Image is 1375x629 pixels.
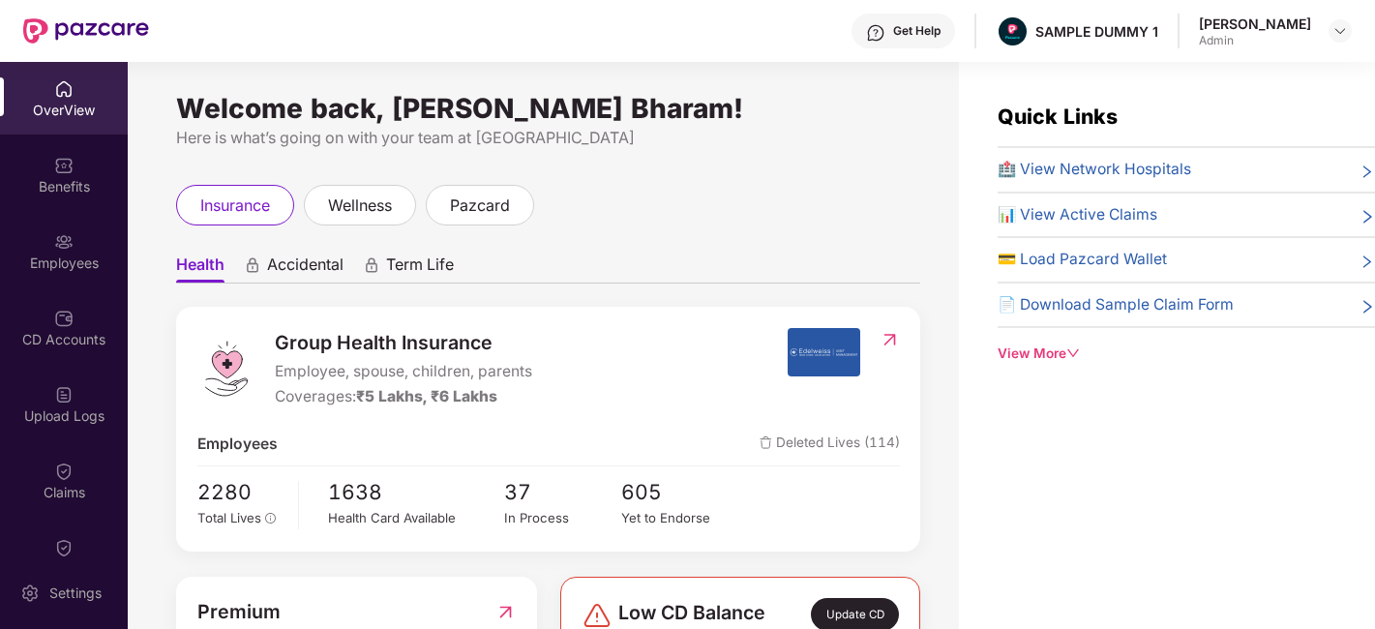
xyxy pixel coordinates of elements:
span: 🏥 View Network Hospitals [998,158,1191,182]
div: SAMPLE DUMMY 1 [1035,22,1158,41]
span: insurance [200,194,270,218]
div: Here is what’s going on with your team at [GEOGRAPHIC_DATA] [176,126,920,150]
span: 💳 Load Pazcard Wallet [998,248,1167,272]
img: svg+xml;base64,PHN2ZyBpZD0iQ0RfQWNjb3VudHMiIGRhdGEtbmFtZT0iQ0QgQWNjb3VudHMiIHhtbG5zPSJodHRwOi8vd3... [54,309,74,328]
span: down [1066,346,1080,360]
img: deleteIcon [760,436,772,449]
img: insurerIcon [788,328,860,376]
span: right [1360,297,1375,317]
span: Health [176,255,224,283]
div: View More [998,344,1375,364]
img: svg+xml;base64,PHN2ZyBpZD0iRHJvcGRvd24tMzJ4MzIiIHhtbG5zPSJodHRwOi8vd3d3LnczLm9yZy8yMDAwL3N2ZyIgd2... [1332,23,1348,39]
img: svg+xml;base64,PHN2ZyBpZD0iQmVuZWZpdHMiIHhtbG5zPSJodHRwOi8vd3d3LnczLm9yZy8yMDAwL3N2ZyIgd2lkdGg9Ij... [54,156,74,175]
span: 📄 Download Sample Claim Form [998,293,1234,317]
span: 📊 View Active Claims [998,203,1157,227]
span: Total Lives [197,510,261,525]
span: Accidental [267,255,344,283]
img: svg+xml;base64,PHN2ZyBpZD0iU2V0dGluZy0yMHgyMCIgeG1sbnM9Imh0dHA6Ly93d3cudzMub3JnLzIwMDAvc3ZnIiB3aW... [20,584,40,603]
span: 1638 [328,476,504,508]
span: Term Life [386,255,454,283]
div: Settings [44,584,107,603]
span: info-circle [265,513,277,524]
span: right [1360,207,1375,227]
img: Pazcare_Alternative_logo-01-01.png [999,17,1027,45]
span: Premium [197,597,281,627]
div: [PERSON_NAME] [1199,15,1311,33]
span: Group Health Insurance [275,328,532,358]
div: Admin [1199,33,1311,48]
span: Employees [197,433,278,457]
img: svg+xml;base64,PHN2ZyBpZD0iQ2xhaW0iIHhtbG5zPSJodHRwOi8vd3d3LnczLm9yZy8yMDAwL3N2ZyIgd2lkdGg9IjIwIi... [54,462,74,481]
div: animation [363,256,380,274]
span: right [1360,162,1375,182]
img: RedirectIcon [880,330,900,349]
img: svg+xml;base64,PHN2ZyBpZD0iVXBsb2FkX0xvZ3MiIGRhdGEtbmFtZT0iVXBsb2FkIExvZ3MiIHhtbG5zPSJodHRwOi8vd3... [54,385,74,404]
div: Get Help [893,23,941,39]
img: svg+xml;base64,PHN2ZyBpZD0iQ2xhaW0iIHhtbG5zPSJodHRwOi8vd3d3LnczLm9yZy8yMDAwL3N2ZyIgd2lkdGg9IjIwIi... [54,538,74,557]
span: Deleted Lives (114) [760,433,900,457]
span: 605 [621,476,738,508]
span: wellness [328,194,392,218]
span: 2280 [197,476,285,508]
span: ₹5 Lakhs, ₹6 Lakhs [356,387,497,405]
div: Welcome back, [PERSON_NAME] Bharam! [176,101,920,116]
img: New Pazcare Logo [23,18,149,44]
img: logo [197,340,255,398]
span: right [1360,252,1375,272]
span: Employee, spouse, children, parents [275,360,532,384]
div: Yet to Endorse [621,508,738,528]
img: svg+xml;base64,PHN2ZyBpZD0iRW1wbG95ZWVzIiB4bWxucz0iaHR0cDovL3d3dy53My5vcmcvMjAwMC9zdmciIHdpZHRoPS... [54,232,74,252]
div: In Process [504,508,621,528]
div: Coverages: [275,385,532,409]
img: RedirectIcon [495,597,516,627]
span: 37 [504,476,621,508]
div: animation [244,256,261,274]
div: Health Card Available [328,508,504,528]
img: svg+xml;base64,PHN2ZyBpZD0iSGVscC0zMngzMiIgeG1sbnM9Imh0dHA6Ly93d3cudzMub3JnLzIwMDAvc3ZnIiB3aWR0aD... [866,23,885,43]
span: pazcard [450,194,510,218]
span: Quick Links [998,104,1118,129]
img: svg+xml;base64,PHN2ZyBpZD0iSG9tZSIgeG1sbnM9Imh0dHA6Ly93d3cudzMub3JnLzIwMDAvc3ZnIiB3aWR0aD0iMjAiIG... [54,79,74,99]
